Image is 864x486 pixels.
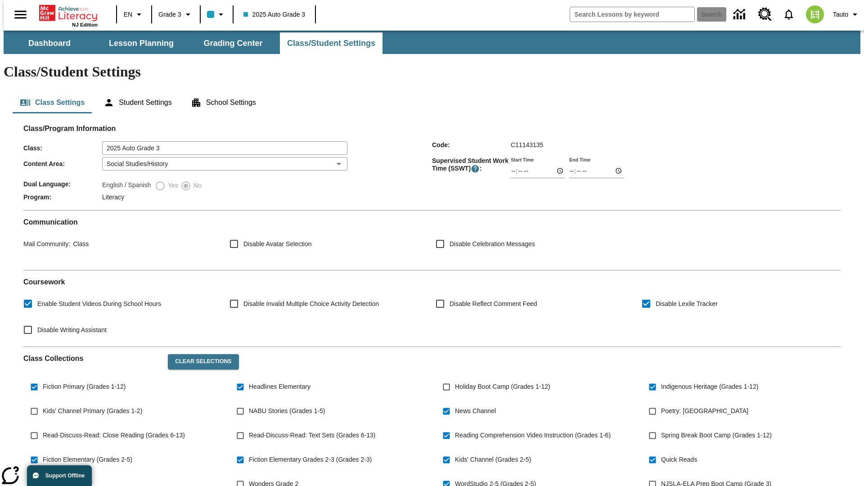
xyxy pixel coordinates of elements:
[23,278,841,286] h2: Course work
[43,455,132,464] span: Fiction Elementary (Grades 2-5)
[155,6,197,22] button: Grade: Grade 3, Select a grade
[23,193,102,201] span: Program :
[102,180,151,191] label: English / Spanish
[13,92,851,113] div: Class/Student Settings
[203,38,262,49] span: Grading Center
[7,1,34,28] button: Open side menu
[102,141,347,155] input: Class
[13,92,92,113] button: Class Settings
[70,240,89,247] span: Class
[23,180,102,188] span: Dual Language :
[120,6,148,22] button: Language: EN, Select a language
[287,38,375,49] span: Class/Student Settings
[43,431,185,440] span: Read-Discuss-Read: Close Reading (Grades 6-13)
[166,181,178,190] span: Yes
[23,124,841,133] h2: Class/Program Information
[4,31,860,54] div: SubNavbar
[753,2,777,27] a: Resource Center, Will open in new tab
[801,3,829,26] button: Select a new avatar
[184,92,263,113] button: School Settings
[471,164,480,173] button: Supervised Student Work Time is the timeframe when students can take LevelSet and when lessons ar...
[102,157,347,171] div: Social Studies/History
[39,4,98,22] a: Home
[249,382,310,391] span: Headlines Elementary
[4,32,94,54] button: Dashboard
[23,218,841,226] h2: Communication
[37,299,161,309] span: Enable Student Videos During School Hours
[432,157,511,173] span: Supervised Student Work Time (SSWT) :
[450,299,537,309] span: Disable Reflect Comment Feed
[109,38,174,49] span: Lesson Planning
[124,10,132,19] span: EN
[43,406,142,416] span: Kids' Channel Primary (Grades 1-2)
[23,240,70,247] span: Mail Community :
[4,32,383,54] div: SubNavbar
[39,3,98,27] div: Home
[158,10,181,19] span: Grade 3
[661,406,748,416] span: Poetry: [GEOGRAPHIC_DATA]
[728,2,753,27] a: Data Center
[37,325,107,335] span: Disable Writing Assistant
[661,431,772,440] span: Spring Break Boot Camp (Grades 1-12)
[777,3,801,26] a: Notifications
[243,239,312,249] span: Disable Avatar Selection
[96,92,179,113] button: Student Settings
[280,32,382,54] button: Class/Student Settings
[23,144,102,152] span: Class :
[450,239,535,249] span: Disable Celebration Messages
[102,193,124,201] span: Literacy
[656,299,718,309] span: Disable Lexile Tracker
[168,354,238,369] button: Clear Selections
[96,32,186,54] button: Lesson Planning
[511,156,534,163] label: Start Time
[829,6,864,22] button: Profile/Settings
[570,7,694,22] input: search field
[43,382,126,391] span: Fiction Primary (Grades 1-12)
[455,455,531,464] span: Kids' Channel (Grades 2-5)
[455,382,550,391] span: Holiday Boot Camp (Grades 1-12)
[661,455,697,464] span: Quick Reads
[569,156,590,163] label: End Time
[23,218,841,263] div: Communication
[455,406,496,416] span: News Channel
[23,354,161,363] h2: Class Collections
[27,465,92,486] button: Support Offline
[203,6,230,22] button: Class color is light blue. Change class color
[45,472,85,479] span: Support Offline
[806,5,824,23] img: avatar image
[249,431,375,440] span: Read-Discuss-Read: Text Sets (Grades 6-13)
[661,382,758,391] span: Indigenous Heritage (Grades 1-12)
[243,10,306,19] span: 2025 Auto Grade 3
[188,32,278,54] button: Grading Center
[23,133,841,203] div: Class/Program Information
[249,455,372,464] span: Fiction Elementary Grades 2-3 (Grades 2-3)
[23,278,841,339] div: Coursework
[28,38,71,49] span: Dashboard
[511,141,543,148] span: C11143135
[23,160,102,167] span: Content Area :
[249,406,325,416] span: NABU Stories (Grades 1-5)
[243,299,379,309] span: Disable Invalid Multiple Choice Activity Detection
[455,431,611,440] span: Reading Comprehension Video Instruction (Grades 1-6)
[4,63,860,80] h1: Class/Student Settings
[432,141,511,148] span: Code :
[191,181,202,190] span: No
[72,22,98,27] span: NJ Edition
[833,10,848,19] span: Tauto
